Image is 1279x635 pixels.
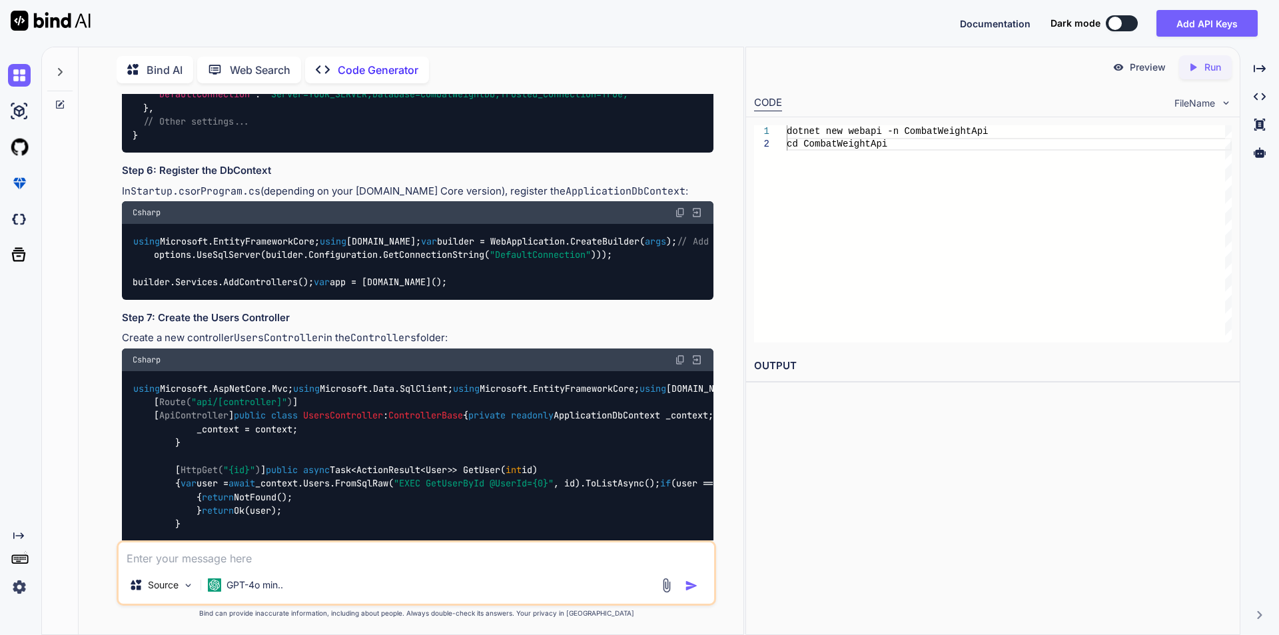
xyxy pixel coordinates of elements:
[183,580,194,591] img: Pick Models
[388,410,463,422] span: ControllerBase
[787,126,988,137] span: dotnet new webapi -n CombatWeightApi
[754,138,769,151] div: 2
[506,464,522,476] span: int
[143,116,250,128] span: // Other settings...
[453,382,480,394] span: using
[685,579,698,592] img: icon
[660,478,671,490] span: if
[303,410,383,422] span: UsersController
[511,410,554,422] span: readonly
[421,235,437,247] span: var
[255,89,260,101] span: :
[960,18,1031,29] span: Documentation
[746,350,1240,382] h2: OUTPUT
[1051,17,1100,30] span: Dark mode
[122,330,713,346] p: Create a new controller in the folder:
[266,89,634,101] span: "Server=YOUR_SERVER;Database=CombatWeightDb;Trusted_Connection=True;"
[394,478,554,490] span: "EXEC GetUserById @UserId={0}"
[293,382,320,394] span: using
[131,185,191,198] code: Startup.cs
[208,578,221,592] img: GPT-4o mini
[1220,97,1232,109] img: chevron down
[314,277,330,289] span: var
[181,464,260,476] span: HttpGet( )
[228,478,255,490] span: await
[8,100,31,123] img: ai-studio
[960,17,1031,31] button: Documentation
[320,235,346,247] span: using
[566,185,685,198] code: ApplicationDbContext
[303,464,330,476] span: async
[1174,97,1215,110] span: FileName
[11,11,91,31] img: Bind AI
[133,382,160,394] span: using
[645,235,666,247] span: args
[202,504,234,516] span: return
[713,410,745,422] span: public
[8,136,31,159] img: githubLight
[675,207,685,218] img: copy
[234,331,324,344] code: UsersController
[181,478,197,490] span: var
[122,163,713,179] h3: Step 6: Register the DbContext
[8,172,31,195] img: premium
[148,578,179,592] p: Source
[143,102,149,114] span: }
[230,62,290,78] p: Web Search
[154,89,255,101] span: "DefaultConnection"
[122,311,713,326] h3: Step 7: Create the Users Controller
[226,578,283,592] p: GPT-4o min..
[639,382,666,394] span: using
[8,576,31,598] img: settings
[677,235,853,247] span: // Add services to the container.
[133,207,161,218] span: Csharp
[468,410,506,422] span: private
[675,354,685,365] img: copy
[1156,10,1258,37] button: Add API Keys
[691,207,703,219] img: Open in Browser
[713,478,735,490] span: null
[691,354,703,366] img: Open in Browser
[8,208,31,231] img: darkCloudIdeIcon
[787,139,887,149] span: cd CombatWeightApi
[1112,61,1124,73] img: preview
[133,129,138,141] span: }
[1130,61,1166,74] p: Preview
[659,578,674,593] img: attachment
[234,410,266,422] span: public
[1204,61,1221,74] p: Run
[350,331,416,344] code: Controllers
[490,249,591,261] span: "DefaultConnection"
[201,185,260,198] code: Program.cs
[133,235,1183,289] code: Microsoft.EntityFrameworkCore; [DOMAIN_NAME]; builder = WebApplication.CreateBuilder( ); builder....
[191,396,287,408] span: "api/[controller]"
[133,235,160,247] span: using
[117,608,716,618] p: Bind can provide inaccurate information, including about people. Always double-check its answers....
[133,354,161,365] span: Csharp
[159,410,228,422] span: ApiController
[338,62,418,78] p: Code Generator
[271,410,298,422] span: class
[754,125,769,138] div: 1
[754,95,782,111] div: CODE
[122,184,713,199] p: In or (depending on your [DOMAIN_NAME] Core version), register the :
[223,464,255,476] span: "{id}"
[713,410,991,422] span: ( )
[159,396,292,408] span: Route( )
[147,62,183,78] p: Bind AI
[8,64,31,87] img: chat
[266,464,298,476] span: public
[149,102,154,114] span: ,
[202,491,234,503] span: return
